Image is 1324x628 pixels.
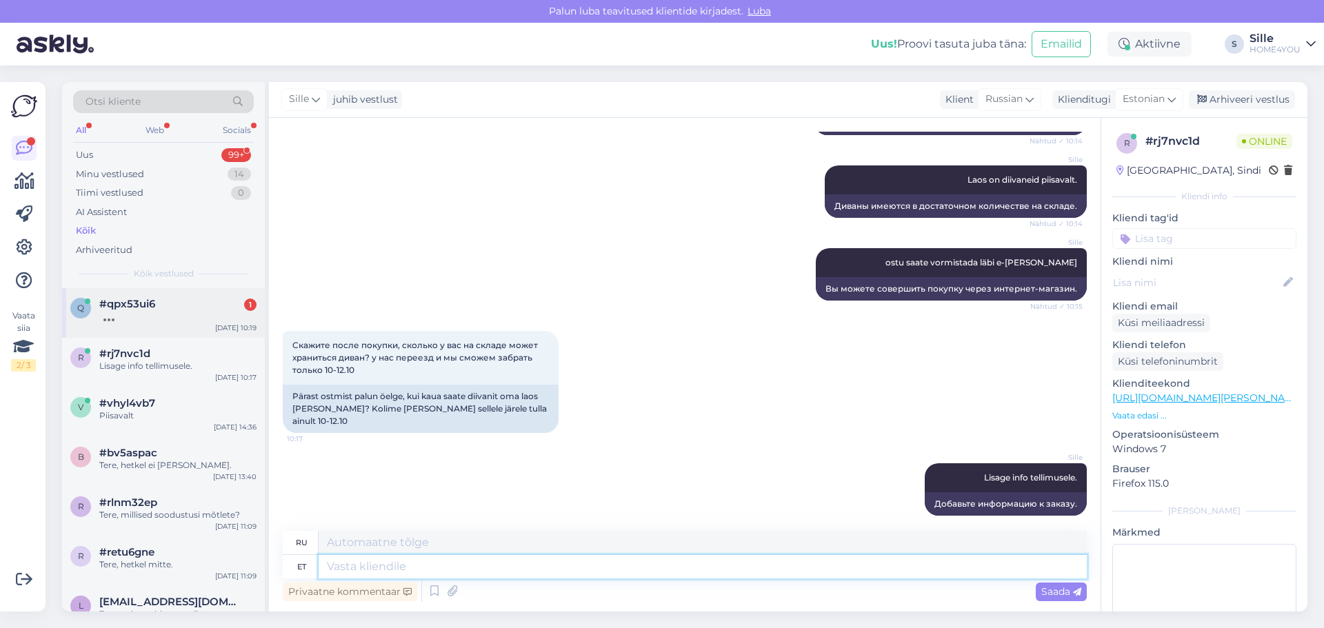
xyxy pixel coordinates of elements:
[78,501,84,511] span: r
[1031,516,1083,527] span: 10:19
[1250,33,1316,55] a: SilleHOME4YOU
[99,608,257,620] div: Tere, palun tehke arvutile restart.
[871,36,1026,52] div: Proovi tasuta juba täna:
[1030,219,1083,229] span: Nähtud ✓ 10:14
[215,521,257,531] div: [DATE] 11:09
[76,243,132,257] div: Arhiveeritud
[79,600,83,611] span: l
[99,558,257,571] div: Tere, hetkel mitte.
[134,267,194,280] span: Kõik vestlused
[213,472,257,482] div: [DATE] 13:40
[816,277,1087,301] div: Вы можете совершить покупку через интернет-магазин.
[99,459,257,472] div: Tere, hetkel ei [PERSON_NAME].
[1112,525,1296,540] p: Märkmed
[292,340,540,375] span: Скажите после покупки, сколько у вас на складе может храниться диван? у нас переезд и мы сможем з...
[78,352,84,363] span: r
[99,447,157,459] span: #bv5aspac
[1112,427,1296,442] p: Operatsioonisüsteem
[76,148,93,162] div: Uus
[328,92,398,107] div: juhib vestlust
[78,402,83,412] span: v
[1030,136,1083,146] span: Nähtud ✓ 10:14
[76,168,144,181] div: Minu vestlused
[985,92,1023,107] span: Russian
[99,596,243,608] span: lalamisasha@gmail.com
[244,298,257,311] div: 1
[231,186,251,200] div: 0
[78,551,84,561] span: r
[1112,338,1296,352] p: Kliendi telefon
[11,93,37,119] img: Askly Logo
[76,224,96,238] div: Kõik
[283,385,559,433] div: Pärast ostmist palun öelge, kui kaua saate diivanit oma laos [PERSON_NAME]? Kolime [PERSON_NAME] ...
[215,571,257,581] div: [DATE] 11:09
[296,531,308,554] div: ru
[1052,92,1111,107] div: Klienditugi
[1112,211,1296,225] p: Kliendi tag'id
[289,92,309,107] span: Sille
[1112,254,1296,269] p: Kliendi nimi
[925,492,1087,516] div: Добавьте информацию к заказу.
[1113,275,1281,290] input: Lisa nimi
[11,359,36,372] div: 2 / 3
[220,121,254,139] div: Socials
[99,397,155,409] span: #vhyl4vb7
[77,303,84,313] span: q
[1225,34,1244,54] div: S
[1030,301,1083,312] span: Nähtud ✓ 10:15
[1189,90,1295,109] div: Arhiveeri vestlus
[143,121,167,139] div: Web
[1112,190,1296,203] div: Kliendi info
[825,194,1087,218] div: Диваны имеются в достаточном количестве на складе.
[221,148,251,162] div: 99+
[1124,138,1130,148] span: r
[967,174,1077,185] span: Laos on diivaneid piisavalt.
[1123,92,1165,107] span: Estonian
[99,496,157,509] span: #rlnm32ep
[1112,476,1296,491] p: Firefox 115.0
[1107,32,1192,57] div: Aktiivne
[228,168,251,181] div: 14
[99,347,150,360] span: #rj7nvc1d
[99,546,154,558] span: #retu6gne
[73,121,89,139] div: All
[297,555,306,578] div: et
[1031,154,1083,165] span: Sille
[99,409,257,422] div: Piisavalt
[1236,134,1292,149] span: Online
[871,37,897,50] b: Uus!
[76,205,127,219] div: AI Assistent
[984,472,1077,483] span: Lisage info tellimusele.
[1112,352,1223,371] div: Küsi telefoninumbrit
[940,92,974,107] div: Klient
[215,372,257,383] div: [DATE] 10:17
[11,310,36,372] div: Vaata siia
[885,257,1077,267] span: ostu saate vormistada läbi e-[PERSON_NAME]
[78,452,84,462] span: b
[1112,376,1296,391] p: Klienditeekond
[214,422,257,432] div: [DATE] 14:36
[1112,505,1296,517] div: [PERSON_NAME]
[1112,442,1296,456] p: Windows 7
[743,5,775,17] span: Luba
[1250,44,1301,55] div: HOME4YOU
[76,186,143,200] div: Tiimi vestlused
[99,509,257,521] div: Tere, millised soodustusi mõtlete?
[215,323,257,333] div: [DATE] 10:19
[283,583,417,601] div: Privaatne kommentaar
[86,94,141,109] span: Otsi kliente
[1112,392,1303,404] a: [URL][DOMAIN_NAME][PERSON_NAME]
[1031,452,1083,463] span: Sille
[287,434,339,444] span: 10:17
[1112,299,1296,314] p: Kliendi email
[1112,228,1296,249] input: Lisa tag
[1112,409,1296,422] p: Vaata edasi ...
[99,360,257,372] div: Lisage info tellimusele.
[1041,585,1081,598] span: Saada
[1031,237,1083,247] span: Sille
[1145,133,1236,150] div: # rj7nvc1d
[1032,31,1091,57] button: Emailid
[1116,163,1261,178] div: [GEOGRAPHIC_DATA], Sindi
[1112,314,1210,332] div: Küsi meiliaadressi
[1112,462,1296,476] p: Brauser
